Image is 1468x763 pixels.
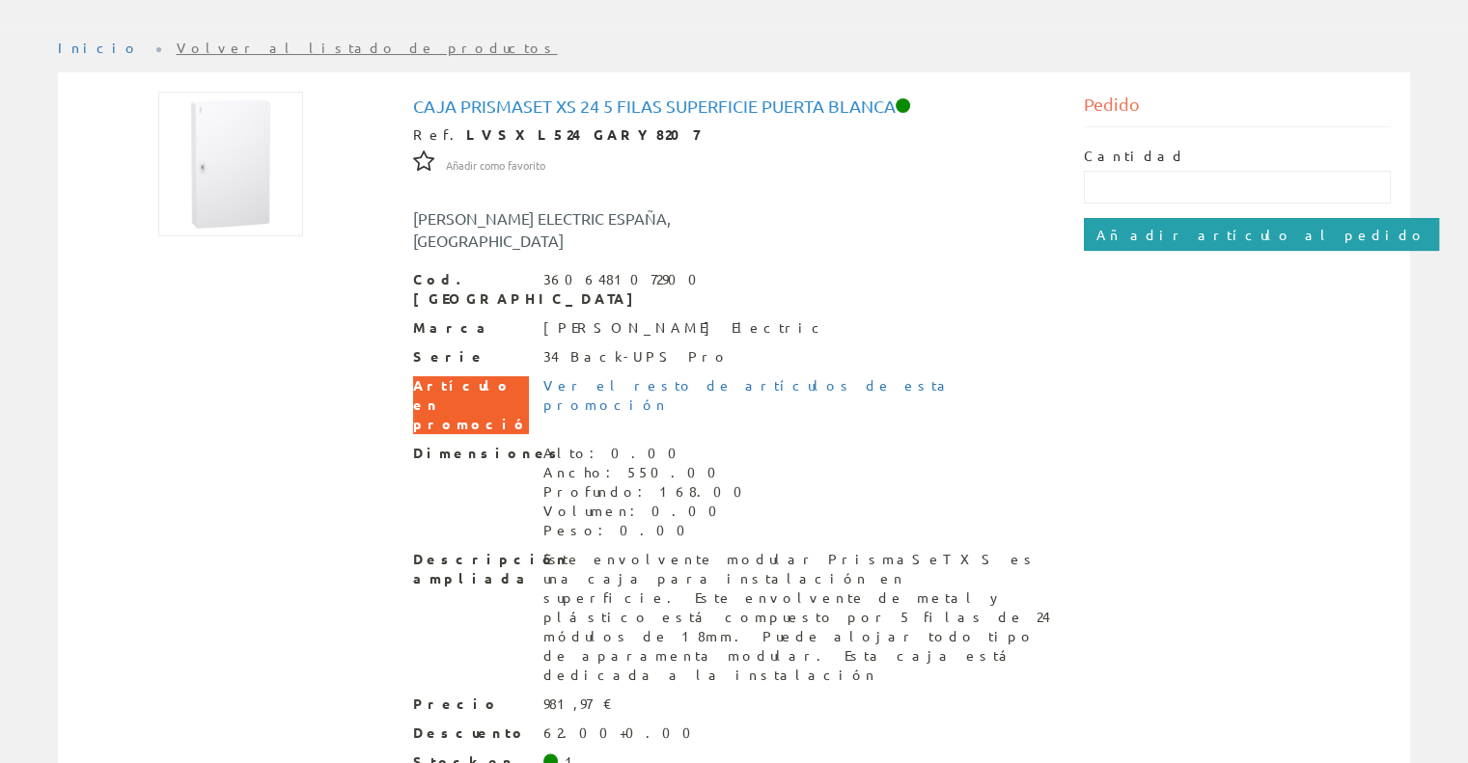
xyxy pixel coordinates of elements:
[413,695,529,714] span: Precio
[543,723,703,743] div: 62.00+0.00
[543,550,1056,685] div: Este envolvente modular PrismaSeT XS es una caja para instalación en superficie. Este envolvente ...
[543,695,613,714] div: 981,97 €
[413,96,1056,116] h1: Caja PrismaSeT Xs 24 5 filas superficie puerta blanca
[543,347,730,367] div: 34 Back-UPS Pro
[543,444,754,463] div: Alto: 0.00
[413,550,529,588] span: Descripción ampliada
[413,444,529,463] span: Dimensiones
[1084,147,1186,166] label: Cantidad
[543,376,953,413] a: Ver el resto de artículos de esta promoción
[446,158,545,174] span: Añadir como favorito
[413,376,529,434] span: Artículo en promoción
[466,125,699,143] strong: LVSXL524 GARY8207
[413,125,1056,145] div: Ref.
[58,39,140,56] a: Inicio
[543,270,708,289] div: 3606481072900
[1084,92,1391,127] div: Pedido
[1084,218,1439,251] input: Añadir artículo al pedido
[177,39,558,56] a: Volver al listado de productos
[158,92,303,236] img: Foto artículo Caja PrismaSeT Xs 24 5 filas superficie puerta blanca (150x150)
[399,207,790,252] div: [PERSON_NAME] ELECTRIC ESPAÑA, [GEOGRAPHIC_DATA]
[543,463,754,482] div: Ancho: 550.00
[413,270,529,309] span: Cod. [GEOGRAPHIC_DATA]
[543,521,754,540] div: Peso: 0.00
[413,318,529,338] span: Marca
[543,482,754,502] div: Profundo: 168.00
[446,155,545,173] a: Añadir como favorito
[543,502,754,521] div: Volumen: 0.00
[413,347,529,367] span: Serie
[543,318,827,338] div: [PERSON_NAME] Electric
[413,723,529,743] span: Descuento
